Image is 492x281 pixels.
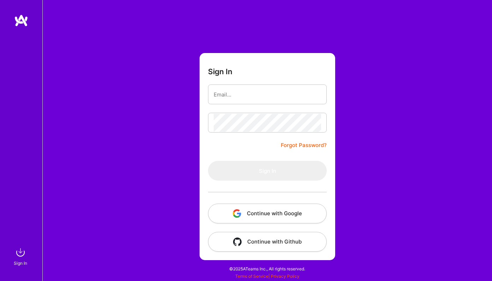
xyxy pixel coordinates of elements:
[233,209,241,218] img: icon
[214,86,321,104] input: Email...
[208,161,327,181] button: Sign In
[208,67,232,76] h3: Sign In
[235,274,300,279] span: |
[14,14,28,27] img: logo
[13,245,28,259] img: sign in
[15,245,28,267] a: sign inSign In
[42,260,492,277] div: © 2025 ATeams Inc., All rights reserved.
[281,141,327,150] a: Forgot Password?
[14,259,27,267] div: Sign In
[233,238,242,246] img: icon
[208,232,327,252] button: Continue with Github
[235,274,268,279] a: Terms of Service
[208,204,327,223] button: Continue with Google
[271,274,300,279] a: Privacy Policy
